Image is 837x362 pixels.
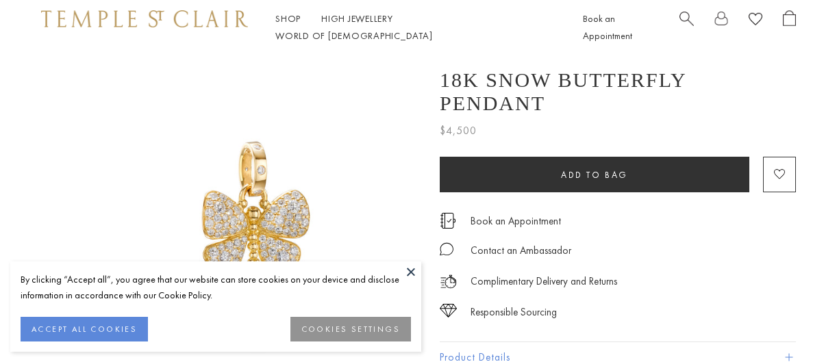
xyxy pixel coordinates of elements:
img: icon_delivery.svg [440,273,457,290]
span: Add to bag [561,169,628,181]
img: icon_appointment.svg [440,213,456,229]
a: Book an Appointment [583,12,632,42]
p: Complimentary Delivery and Returns [471,273,617,290]
a: Book an Appointment [471,214,561,229]
img: icon_sourcing.svg [440,304,457,318]
button: COOKIES SETTINGS [290,317,411,341]
a: View Wishlist [749,10,762,31]
a: Search [679,10,694,44]
a: High JewelleryHigh Jewellery [321,12,393,25]
img: Temple St. Clair [41,10,248,27]
button: ACCEPT ALL COOKIES [21,317,148,341]
span: $4,500 [440,122,477,140]
div: By clicking “Accept all”, you agree that our website can store cookies on your device and disclos... [21,272,411,303]
a: ShopShop [275,12,301,25]
h1: 18K Snow Butterfly Pendant [440,68,796,115]
nav: Main navigation [275,10,552,44]
div: Responsible Sourcing [471,304,557,321]
div: Contact an Ambassador [471,242,571,259]
a: Open Shopping Bag [783,10,796,44]
iframe: Gorgias live chat messenger [769,298,823,348]
img: MessageIcon-01_2.svg [440,242,453,256]
button: Add to bag [440,157,749,192]
a: World of [DEMOGRAPHIC_DATA]World of [DEMOGRAPHIC_DATA] [275,29,432,42]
